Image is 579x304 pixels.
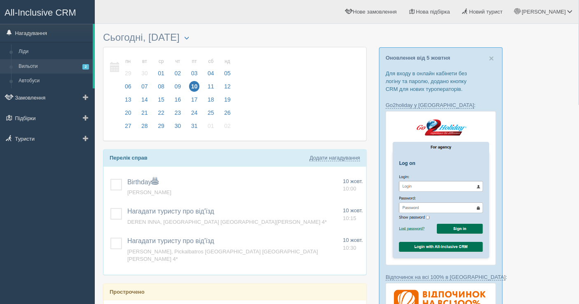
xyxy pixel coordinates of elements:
a: чт 02 [170,53,186,82]
p: : [386,101,496,109]
span: 11 [206,81,216,92]
a: 27 [120,121,136,135]
span: 04 [206,68,216,79]
p: : [386,273,496,281]
span: 20 [123,107,134,118]
a: 22 [153,108,169,121]
a: Вильоти2 [15,59,93,74]
a: [PERSON_NAME] [127,189,171,195]
span: 29 [156,121,166,131]
span: 07 [139,81,150,92]
span: 26 [222,107,233,118]
span: DEREN INNA, [GEOGRAPHIC_DATA] [GEOGRAPHIC_DATA][PERSON_NAME] 4* [127,219,327,225]
a: 30 [170,121,186,135]
a: Нагадати туристу про від'їзд [127,208,214,215]
span: 05 [222,68,233,79]
a: вт 30 [137,53,152,82]
span: 30 [139,68,150,79]
a: 02 [220,121,233,135]
a: Оновлення від 5 жовтня [386,55,450,61]
span: 03 [189,68,200,79]
small: чт [173,58,183,65]
span: 30 [173,121,183,131]
a: ср 01 [153,53,169,82]
a: пн 29 [120,53,136,82]
span: 25 [206,107,216,118]
p: Для входу в онлайн кабінети без логіну та паролю, додано кнопку CRM для нових туроператорів. [386,70,496,93]
span: × [489,53,494,63]
span: 24 [189,107,200,118]
span: Нове замовлення [353,9,397,15]
span: Нова підбірка [416,9,450,15]
span: 31 [189,121,200,131]
a: 24 [187,108,202,121]
a: Додати нагадування [309,155,360,161]
span: 15 [156,94,166,105]
a: Відпочинок на всі 100% в [GEOGRAPHIC_DATA] [386,274,506,281]
span: 01 [156,68,166,79]
h3: Сьогодні, [DATE] [103,32,367,43]
a: 14 [137,95,152,108]
small: ср [156,58,166,65]
span: 28 [139,121,150,131]
a: 15 [153,95,169,108]
span: 02 [222,121,233,131]
span: 17 [189,94,200,105]
span: 18 [206,94,216,105]
span: Новий турист [469,9,503,15]
small: пт [189,58,200,65]
span: 2 [82,64,89,70]
a: 29 [153,121,169,135]
span: 09 [173,81,183,92]
img: go2holiday-login-via-crm-for-travel-agents.png [386,111,496,265]
a: 17 [187,95,202,108]
span: 10 [189,81,200,92]
span: 16 [173,94,183,105]
span: 10 жовт. [343,207,363,213]
b: Прострочено [110,289,145,295]
a: нд 05 [220,53,233,82]
a: 10 жовт. 10:30 [343,237,363,252]
span: 29 [123,68,134,79]
span: All-Inclusive CRM [5,7,76,18]
a: [PERSON_NAME], Pickalbatros [GEOGRAPHIC_DATA] [GEOGRAPHIC_DATA][PERSON_NAME] 4* [127,248,318,262]
a: 12 [220,82,233,95]
span: 10:30 [343,245,356,251]
small: пн [123,58,134,65]
a: 10 [187,82,202,95]
span: 27 [123,121,134,131]
a: 01 [203,121,219,135]
a: Нагадати туристу про від'їзд [127,237,214,244]
span: 10 жовт. [343,237,363,243]
span: 01 [206,121,216,131]
a: Автобуси [15,74,93,88]
a: 26 [220,108,233,121]
span: 23 [173,107,183,118]
span: 12 [222,81,233,92]
span: 22 [156,107,166,118]
a: 06 [120,82,136,95]
span: 10:15 [343,215,356,221]
a: 18 [203,95,219,108]
a: 10 жовт. 10:00 [343,178,363,193]
a: 08 [153,82,169,95]
span: 06 [123,81,134,92]
span: [PERSON_NAME] [522,9,566,15]
a: Birthday [127,179,158,186]
a: 23 [170,108,186,121]
a: пт 03 [187,53,202,82]
small: сб [206,58,216,65]
a: 11 [203,82,219,95]
span: 10:00 [343,186,356,192]
a: 31 [187,121,202,135]
a: 10 жовт. 10:15 [343,207,363,222]
a: 07 [137,82,152,95]
a: сб 04 [203,53,219,82]
span: 19 [222,94,233,105]
span: 14 [139,94,150,105]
